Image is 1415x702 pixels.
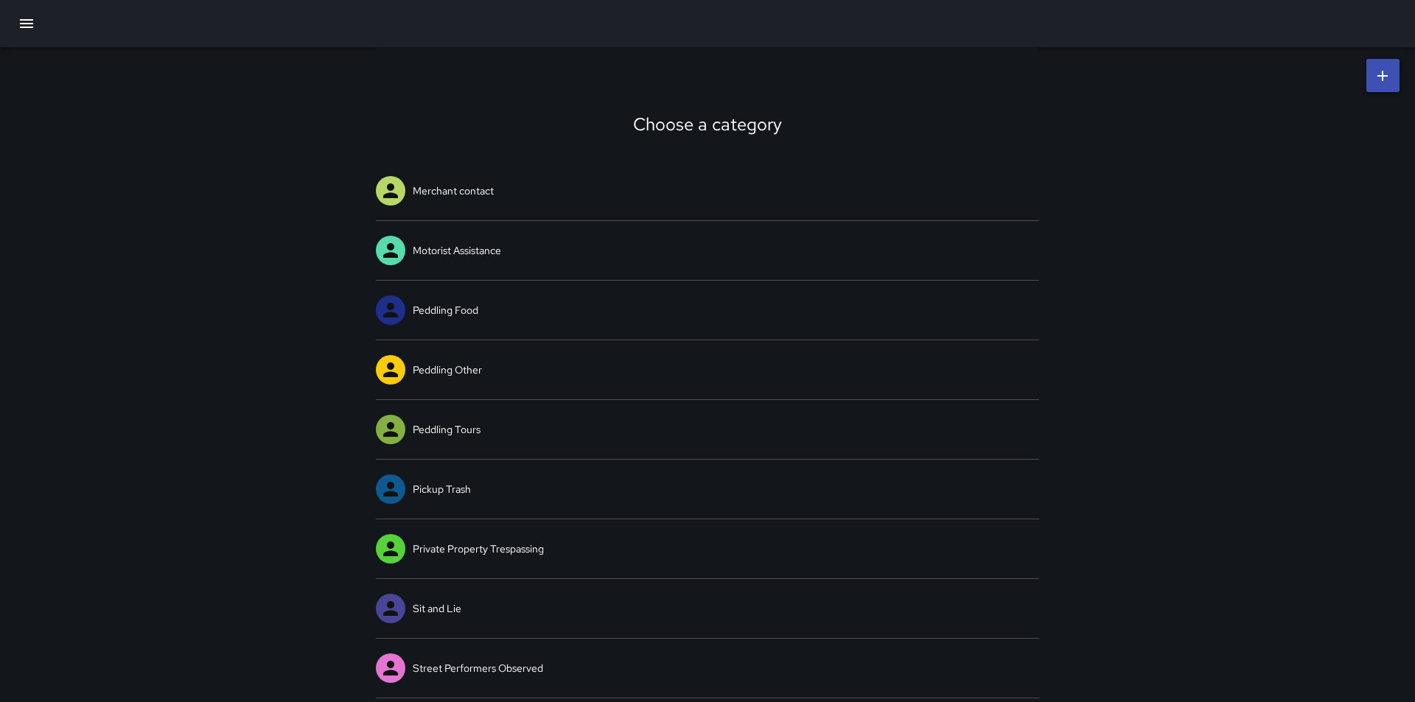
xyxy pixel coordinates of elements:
[394,113,1021,136] div: Choose a category
[376,400,1039,459] a: Peddling Tours
[376,639,1039,698] a: Street Performers Observed
[376,519,1039,578] a: Private Property Trespassing
[376,281,1039,340] a: Peddling Food
[376,579,1039,638] a: Sit and Lie
[376,340,1039,399] a: Peddling Other
[376,221,1039,280] a: Motorist Assistance
[376,460,1039,519] a: Pickup Trash
[376,161,1039,220] a: Merchant contact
